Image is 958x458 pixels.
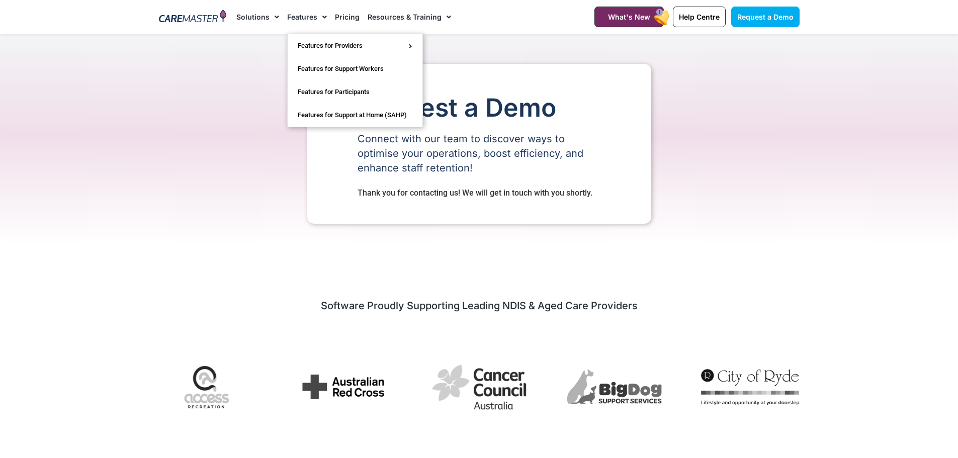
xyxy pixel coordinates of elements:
[294,367,392,407] img: Australian Red Cross uses CareMaster CRM software to manage their service and community support f...
[566,368,664,406] img: BigDog Support Services uses CareMaster NDIS Software to manage their disability support business...
[159,299,800,312] h2: Software Proudly Supporting Leading NDIS & Aged Care Providers
[430,360,528,418] div: 2 / 7
[288,80,422,104] a: Features for Participants
[159,350,800,427] div: Image Carousel
[594,7,664,27] a: What's New
[430,360,528,414] img: Cancer Council Australia manages its provider services with CareMaster Software, offering compreh...
[288,34,422,57] a: Features for Providers
[608,13,650,21] span: What's New
[159,10,227,25] img: CareMaster Logo
[288,104,422,127] a: Features for Support at Home (SAHP)
[702,369,800,409] div: 4 / 7
[294,367,392,411] div: 1 / 7
[158,350,256,427] div: 7 / 7
[358,132,601,175] p: Connect with our team to discover ways to optimise your operations, boost efficiency, and enhance...
[566,368,664,410] div: 3 / 7
[158,350,256,424] img: Access Recreation, a CareMaster NDIS CRM client, delivers comprehensive, support services for div...
[288,57,422,80] a: Features for Support Workers
[737,13,794,21] span: Request a Demo
[679,13,720,21] span: Help Centre
[358,94,601,122] h1: Request a Demo
[731,7,800,27] a: Request a Demo
[702,369,800,405] img: City of Ryde City Council uses CareMaster CRM to manage provider operations, specialising in dive...
[287,34,423,127] ul: Features
[673,7,726,27] a: Help Centre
